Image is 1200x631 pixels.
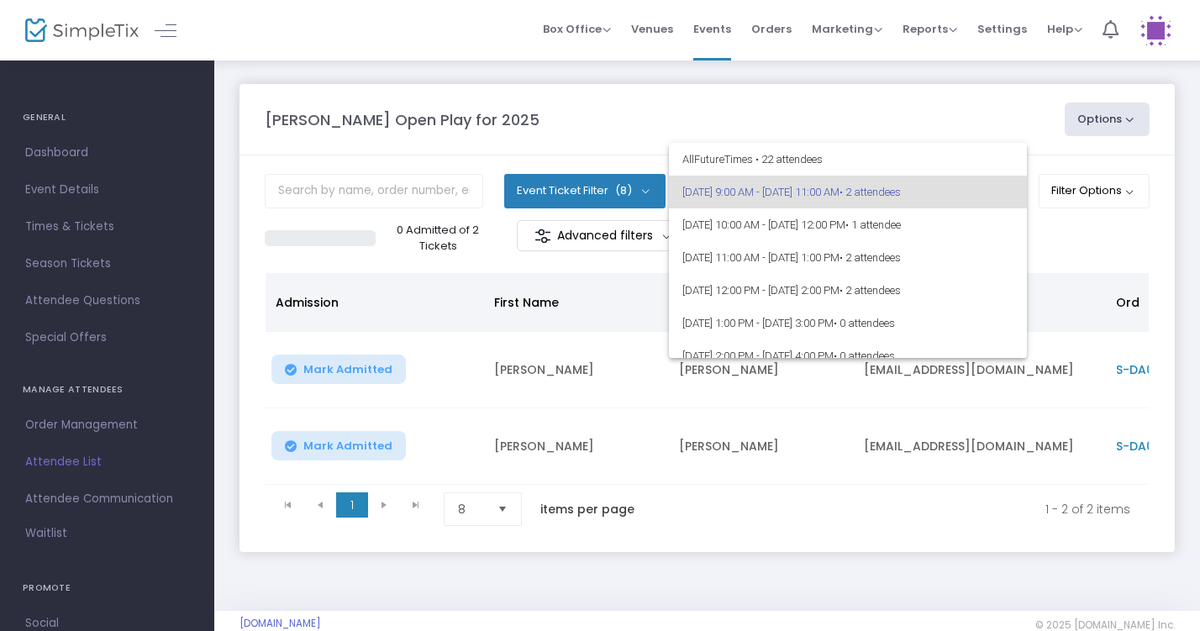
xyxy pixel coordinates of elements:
span: [DATE] 11:00 AM - [DATE] 1:00 PM [682,241,1013,274]
span: [DATE] 2:00 PM - [DATE] 4:00 PM [682,339,1013,372]
span: • 2 attendees [839,284,901,297]
span: [DATE] 12:00 PM - [DATE] 2:00 PM [682,274,1013,307]
span: [DATE] 1:00 PM - [DATE] 3:00 PM [682,307,1013,339]
span: [DATE] 10:00 AM - [DATE] 12:00 PM [682,208,1013,241]
span: • 0 attendees [834,350,895,362]
span: • 1 attendee [845,218,901,231]
span: • 2 attendees [839,186,901,198]
span: [DATE] 9:00 AM - [DATE] 11:00 AM [682,176,1013,208]
span: • 2 attendees [839,251,901,264]
span: • 0 attendees [834,317,895,329]
span: All Future Times • 22 attendees [682,143,1013,176]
